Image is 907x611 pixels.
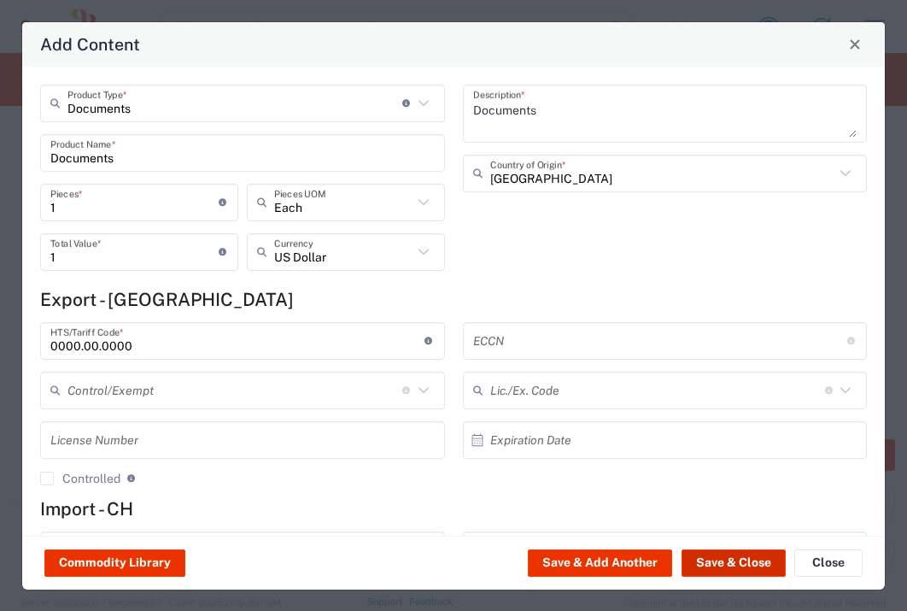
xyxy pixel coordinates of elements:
[40,289,867,310] h4: Export - [GEOGRAPHIC_DATA]
[40,32,140,56] h4: Add Content
[40,472,120,485] label: Controlled
[528,549,672,577] button: Save & Add Another
[40,498,867,520] h4: Import - CH
[44,549,185,577] button: Commodity Library
[843,32,867,56] button: Close
[682,549,786,577] button: Save & Close
[794,549,863,577] button: Close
